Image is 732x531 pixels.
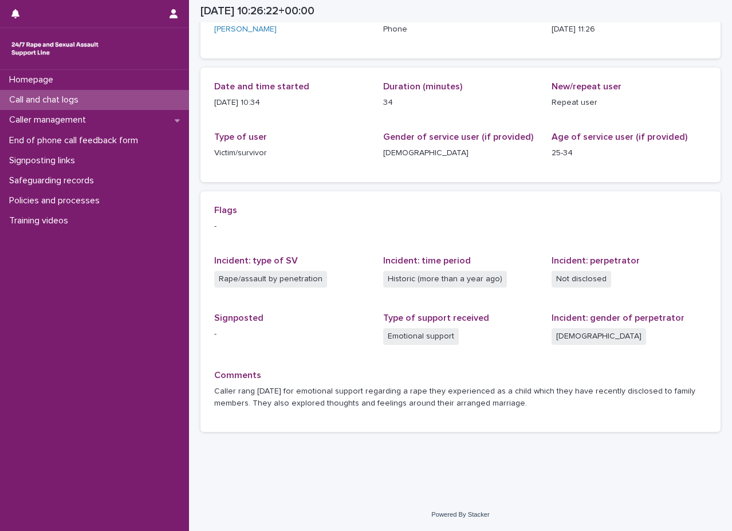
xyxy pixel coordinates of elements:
[200,5,314,18] h2: [DATE] 10:26:22+00:00
[9,37,101,60] img: rhQMoQhaT3yELyF149Cw
[552,147,707,159] p: 25-34
[214,23,277,36] a: [PERSON_NAME]
[383,97,538,109] p: 34
[552,328,646,345] span: [DEMOGRAPHIC_DATA]
[552,313,684,322] span: Incident: gender of perpetrator
[5,74,62,85] p: Homepage
[5,215,77,226] p: Training videos
[214,132,267,141] span: Type of user
[214,147,369,159] p: Victim/survivor
[431,511,489,518] a: Powered By Stacker
[214,271,327,288] span: Rape/assault by penetration
[214,256,298,265] span: Incident: type of SV
[383,256,471,265] span: Incident: time period
[214,371,261,380] span: Comments
[214,386,707,410] p: Caller rang [DATE] for emotional support regarding a rape they experienced as a child which they ...
[552,256,640,265] span: Incident: perpetrator
[214,221,707,233] p: -
[552,271,611,288] span: Not disclosed
[383,271,507,288] span: Historic (more than a year ago)
[383,82,462,91] span: Duration (minutes)
[552,132,687,141] span: Age of service user (if provided)
[5,155,84,166] p: Signposting links
[552,97,707,109] p: Repeat user
[552,82,621,91] span: New/repeat user
[214,97,369,109] p: [DATE] 10:34
[214,82,309,91] span: Date and time started
[383,132,533,141] span: Gender of service user (if provided)
[383,328,459,345] span: Emotional support
[214,313,263,322] span: Signposted
[5,195,109,206] p: Policies and processes
[5,115,95,125] p: Caller management
[383,23,538,36] p: Phone
[383,313,489,322] span: Type of support received
[214,206,237,215] span: Flags
[5,135,147,146] p: End of phone call feedback form
[5,175,103,186] p: Safeguarding records
[214,328,369,340] p: -
[5,95,88,105] p: Call and chat logs
[383,147,538,159] p: [DEMOGRAPHIC_DATA]
[552,23,707,36] p: [DATE] 11:26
